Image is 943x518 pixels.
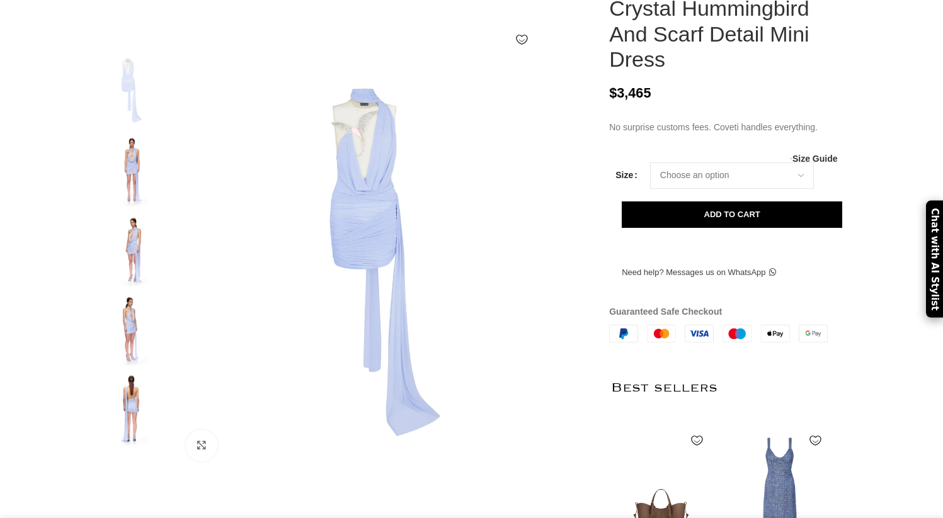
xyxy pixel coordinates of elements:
p: No surprise customs fees. Coveti handles everything. [609,120,847,134]
img: David Koma dresses [93,213,170,286]
strong: Guaranteed Safe Checkout [609,307,722,317]
bdi: 3,465 [609,85,651,101]
h2: Best sellers [611,355,830,421]
img: David Koma dresses [93,373,170,446]
img: David Koma Crystal Hummingbird And Scarf Detail Mini Dress [93,53,170,127]
img: David Koma dress [93,133,170,207]
label: Size [615,168,637,182]
button: Add to cart [622,201,842,228]
img: David Koma dress [93,293,170,366]
span: $ [609,85,617,101]
img: guaranteed-safe-checkout-bordered.j [609,325,828,342]
a: Need help? Messages us on WhatsApp [609,259,788,286]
